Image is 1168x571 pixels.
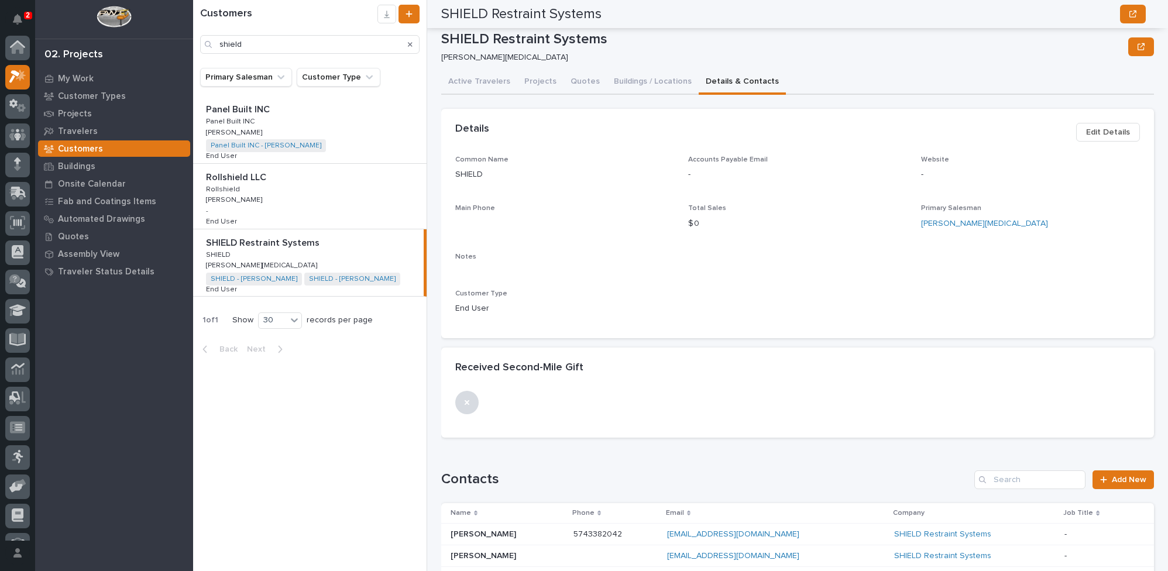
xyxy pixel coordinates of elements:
p: - [688,168,907,181]
a: Quotes [35,228,193,245]
a: Add New [1093,470,1154,489]
button: Customer Type [297,68,380,87]
span: Edit Details [1086,125,1130,139]
h2: SHIELD Restraint Systems [441,6,602,23]
span: Next [247,344,273,355]
p: [PERSON_NAME] [206,194,264,204]
p: End User [206,150,239,160]
button: Details & Contacts [699,70,786,95]
h2: Details [455,123,489,136]
button: Active Travelers [441,70,517,95]
a: My Work [35,70,193,87]
button: Primary Salesman [200,68,292,87]
a: 5743382042 [573,530,622,538]
span: Back [212,344,238,355]
p: Name [451,507,471,520]
p: [PERSON_NAME] [206,126,264,137]
p: SHIELD [455,168,674,181]
a: Automated Drawings [35,210,193,228]
div: 30 [259,314,287,326]
a: [EMAIL_ADDRESS][DOMAIN_NAME] [667,530,799,538]
p: Buildings [58,161,95,172]
a: Customers [35,140,193,157]
button: Back [193,344,242,355]
p: Assembly View [58,249,119,260]
tr: [PERSON_NAME][PERSON_NAME] 5743382042 [EMAIL_ADDRESS][DOMAIN_NAME] SHIELD Restraint Systems -- [441,523,1154,545]
span: Main Phone [455,205,495,212]
p: Fab and Coatings Items [58,197,156,207]
a: Customer Types [35,87,193,105]
p: records per page [307,315,373,325]
a: Travelers [35,122,193,140]
tr: [PERSON_NAME][PERSON_NAME] [EMAIL_ADDRESS][DOMAIN_NAME] SHIELD Restraint Systems -- [441,545,1154,566]
h2: Received Second-Mile Gift [455,362,583,374]
a: Fab and Coatings Items [35,192,193,210]
a: SHIELD Restraint Systems [894,551,991,561]
p: Projects [58,109,92,119]
a: Onsite Calendar [35,175,193,192]
p: 2 [26,11,30,19]
p: - [921,168,1140,181]
p: Email [666,507,684,520]
a: Panel Built INCPanel Built INC Panel Built INCPanel Built INC [PERSON_NAME][PERSON_NAME] Panel Bu... [193,96,427,164]
p: Phone [572,507,595,520]
span: Primary Salesman [921,205,981,212]
p: Show [232,315,253,325]
button: Quotes [564,70,607,95]
img: Workspace Logo [97,6,131,27]
p: SHIELD [206,249,233,259]
span: Accounts Payable Email [688,156,768,163]
a: SHIELD - [PERSON_NAME] [309,275,396,283]
button: Projects [517,70,564,95]
p: Travelers [58,126,98,137]
a: SHIELD Restraint Systems [894,529,991,539]
p: End User [455,302,674,315]
p: Automated Drawings [58,214,145,225]
a: Traveler Status Details [35,263,193,280]
p: Panel Built INC [206,115,257,126]
a: SHIELD - [PERSON_NAME] [211,275,297,283]
p: End User [206,215,239,226]
p: Quotes [58,232,89,242]
p: End User [206,283,239,294]
p: Company [893,507,925,520]
a: Buildings [35,157,193,175]
a: Assembly View [35,245,193,263]
div: Notifications2 [15,14,30,33]
button: Next [242,344,292,355]
p: 1 of 1 [193,306,228,335]
p: Rollshield LLC [206,170,269,183]
p: Rollshield [206,183,242,194]
button: Buildings / Locations [607,70,699,95]
span: Total Sales [688,205,726,212]
span: Add New [1112,476,1146,484]
p: Customers [58,144,103,154]
p: - [1064,549,1069,561]
p: Customer Types [58,91,126,102]
h1: Customers [200,8,377,20]
p: $ 0 [688,218,907,230]
a: Projects [35,105,193,122]
div: Search [974,470,1085,489]
p: - [206,207,208,215]
a: [PERSON_NAME][MEDICAL_DATA] [921,218,1048,230]
span: Website [921,156,949,163]
span: Common Name [455,156,509,163]
p: Panel Built INC [206,102,272,115]
p: Onsite Calendar [58,179,126,190]
span: Notes [455,253,476,260]
p: SHIELD Restraint Systems [206,235,322,249]
p: [PERSON_NAME] [451,549,518,561]
a: [EMAIL_ADDRESS][DOMAIN_NAME] [667,552,799,560]
a: SHIELD Restraint SystemsSHIELD Restraint Systems SHIELDSHIELD [PERSON_NAME][MEDICAL_DATA][PERSON_... [193,229,427,297]
p: My Work [58,74,94,84]
p: [PERSON_NAME][MEDICAL_DATA] [206,259,320,270]
p: [PERSON_NAME] [451,527,518,539]
input: Search [200,35,420,54]
p: Traveler Status Details [58,267,154,277]
span: Customer Type [455,290,507,297]
a: Rollshield LLCRollshield LLC RollshieldRollshield [PERSON_NAME][PERSON_NAME] -End UserEnd User [193,164,427,229]
p: [PERSON_NAME][MEDICAL_DATA] [441,53,1119,63]
p: - [1064,527,1069,539]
